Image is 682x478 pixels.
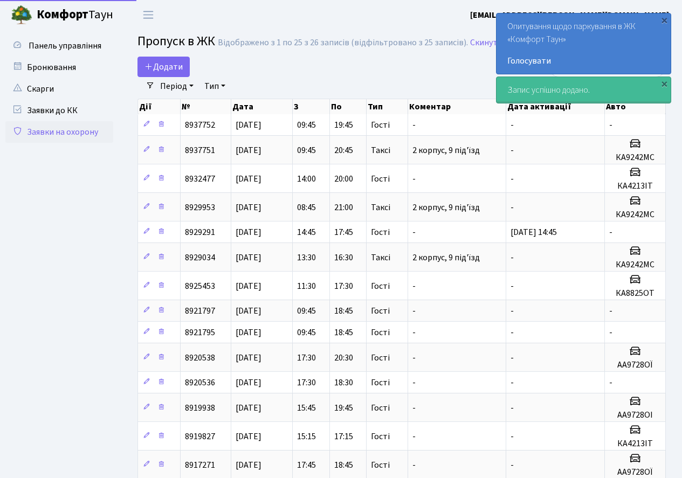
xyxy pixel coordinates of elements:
span: [DATE] [236,119,261,131]
th: № [181,99,231,114]
span: 15:45 [297,402,316,414]
span: Гості [371,354,390,362]
span: 8925453 [185,280,215,292]
span: Гості [371,432,390,441]
div: Запис успішно додано. [497,77,671,103]
span: - [412,402,416,414]
span: - [511,305,514,317]
span: 2 корпус, 9 під'їзд [412,144,480,156]
span: - [412,352,416,364]
span: 17:15 [334,431,353,442]
span: Гості [371,307,390,315]
span: 8932477 [185,173,215,185]
th: З [293,99,329,114]
span: Таксі [371,253,390,262]
span: Гості [371,378,390,387]
span: Гості [371,328,390,337]
span: Таксі [371,203,390,212]
span: Додати [144,61,183,73]
span: 8920538 [185,352,215,364]
span: Таун [37,6,113,24]
h5: КА4213ІТ [609,181,661,191]
span: 09:45 [297,144,316,156]
a: Скинути [470,38,502,48]
span: - [511,144,514,156]
span: - [511,402,514,414]
span: - [609,377,612,389]
span: - [609,226,612,238]
a: Бронювання [5,57,113,78]
span: [DATE] 14:45 [511,226,557,238]
span: - [412,305,416,317]
span: 18:30 [334,377,353,389]
div: × [659,15,670,25]
span: 13:30 [297,252,316,264]
span: Панель управління [29,40,101,52]
span: 8921797 [185,305,215,317]
span: - [511,173,514,185]
span: - [412,226,416,238]
span: 17:45 [334,226,353,238]
span: 08:45 [297,202,316,213]
a: Скарги [5,78,113,100]
a: Голосувати [507,54,660,67]
span: 8919938 [185,402,215,414]
span: - [412,459,416,471]
span: 19:45 [334,119,353,131]
img: logo.png [11,4,32,26]
span: [DATE] [236,377,261,389]
h5: АА9728ОЇ [609,467,661,477]
span: - [609,305,612,317]
span: - [412,119,416,131]
span: 17:30 [297,377,316,389]
span: 8929034 [185,252,215,264]
span: 16:30 [334,252,353,264]
h5: КА9242МС [609,260,661,270]
span: - [412,327,416,338]
span: [DATE] [236,459,261,471]
span: 8920536 [185,377,215,389]
div: × [659,78,670,89]
span: Пропуск в ЖК [137,32,215,51]
span: 17:30 [297,352,316,364]
span: - [412,173,416,185]
span: 8937751 [185,144,215,156]
b: Комфорт [37,6,88,23]
span: Гості [371,121,390,129]
span: 8937752 [185,119,215,131]
span: Гості [371,282,390,290]
a: [EMAIL_ADDRESS][PERSON_NAME][DOMAIN_NAME] [470,9,669,22]
span: 8921795 [185,327,215,338]
span: - [511,327,514,338]
span: - [412,377,416,389]
th: Авто [605,99,666,114]
span: 8929291 [185,226,215,238]
span: 20:45 [334,144,353,156]
h5: КА9242МС [609,153,661,163]
span: - [511,459,514,471]
th: Коментар [408,99,506,114]
span: 09:45 [297,305,316,317]
span: [DATE] [236,173,261,185]
span: 15:15 [297,431,316,442]
span: 14:00 [297,173,316,185]
span: Гості [371,175,390,183]
span: 21:00 [334,202,353,213]
span: - [511,202,514,213]
th: Дата [231,99,293,114]
span: 17:45 [297,459,316,471]
h5: КА8825ОТ [609,288,661,299]
span: 18:45 [334,459,353,471]
span: - [511,377,514,389]
a: Заявки до КК [5,100,113,121]
span: - [511,280,514,292]
span: 19:45 [334,402,353,414]
span: Гості [371,461,390,469]
span: 14:45 [297,226,316,238]
h5: КА4213ІТ [609,439,661,449]
button: Переключити навігацію [135,6,162,24]
h5: КА9242МС [609,210,661,220]
a: Тип [200,77,230,95]
span: - [511,431,514,442]
span: [DATE] [236,352,261,364]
